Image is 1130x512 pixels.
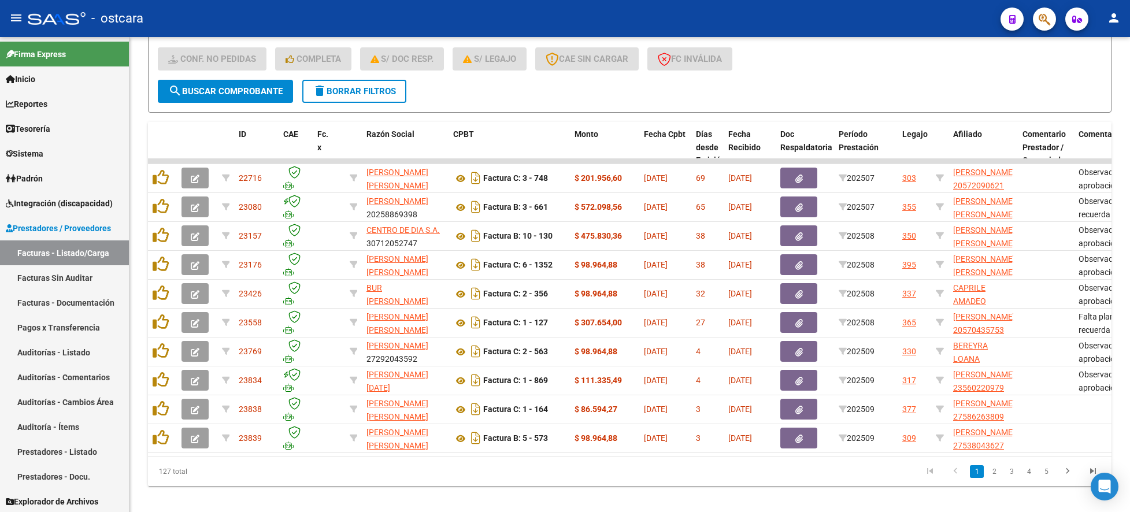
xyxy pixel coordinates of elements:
span: CAE SIN CARGAR [546,54,628,64]
div: 303 [902,172,916,185]
span: Integración (discapacidad) [6,197,113,210]
span: [PERSON_NAME] [PERSON_NAME] [366,428,428,450]
div: 317 [902,374,916,387]
i: Descargar documento [468,342,483,361]
button: Conf. no pedidas [158,47,266,71]
datatable-header-cell: Monto [570,122,639,186]
strong: Factura B: 10 - 130 [483,232,553,241]
mat-icon: menu [9,11,23,25]
datatable-header-cell: Legajo [898,122,931,186]
a: 5 [1039,465,1053,478]
strong: $ 98.964,88 [575,433,617,443]
strong: Factura C: 2 - 356 [483,290,548,299]
span: [DATE] [728,289,752,298]
datatable-header-cell: Fecha Cpbt [639,122,691,186]
a: go to next page [1057,465,1079,478]
span: 202509 [839,433,875,443]
span: [DATE] [644,231,668,240]
span: CAE [283,129,298,139]
i: Descargar documento [468,429,483,447]
div: Open Intercom Messenger [1091,473,1118,500]
span: 38 [696,260,705,269]
li: page 5 [1038,462,1055,481]
span: 23426 [239,289,262,298]
i: Descargar documento [468,169,483,187]
span: 65 [696,202,705,212]
span: [PERSON_NAME] [366,341,428,350]
span: [DATE] [728,347,752,356]
span: 69 [696,173,705,183]
span: [DATE] [644,433,668,443]
i: Descargar documento [468,227,483,245]
span: Fc. x [317,129,328,152]
span: [PERSON_NAME] [PERSON_NAME] [366,168,428,190]
span: [PERSON_NAME] 20572090621 [953,168,1015,190]
span: - ostcara [91,6,143,31]
datatable-header-cell: Fc. x [313,122,336,186]
li: page 1 [968,462,985,481]
a: 3 [1005,465,1018,478]
div: 377 [902,403,916,416]
span: [DATE] [728,376,752,385]
span: [DATE] [728,202,752,212]
datatable-header-cell: CPBT [449,122,570,186]
div: 395 [902,258,916,272]
span: [PERSON_NAME][DATE] [366,370,428,392]
span: 22716 [239,173,262,183]
span: BEREYRA LOANA 27522580770 [953,341,1004,377]
span: [DATE] [728,318,752,327]
div: 27292043592 [366,339,444,363]
div: 309 [902,432,916,445]
button: S/ Doc Resp. [360,47,444,71]
a: go to previous page [944,465,966,478]
span: 23157 [239,231,262,240]
span: [DATE] [644,405,668,414]
datatable-header-cell: CAE [279,122,313,186]
span: 38 [696,231,705,240]
span: [DATE] [644,318,668,327]
strong: Factura C: 1 - 127 [483,318,548,328]
datatable-header-cell: Razón Social [362,122,449,186]
span: Días desde Emisión [696,129,725,165]
div: 30712052747 [366,224,444,248]
strong: $ 98.964,88 [575,260,617,269]
span: [DATE] [728,433,752,443]
strong: $ 98.964,88 [575,289,617,298]
span: [PERSON_NAME] [PERSON_NAME] 20516226022 [953,225,1015,261]
span: CENTRO DE DIA S.A. [366,225,440,235]
div: 27175077990 [366,253,444,277]
div: 350 [902,229,916,243]
li: page 4 [1020,462,1038,481]
span: Doc Respaldatoria [780,129,832,152]
span: [DATE] [644,173,668,183]
strong: $ 307.654,00 [575,318,622,327]
strong: $ 86.594,27 [575,405,617,414]
span: Borrar Filtros [313,86,396,97]
li: page 3 [1003,462,1020,481]
span: Período Prestación [839,129,879,152]
button: Borrar Filtros [302,80,406,103]
div: 27375441476 [366,281,444,306]
div: 20258869398 [366,195,444,219]
button: FC Inválida [647,47,732,71]
span: [DATE] [644,289,668,298]
i: Descargar documento [468,255,483,274]
button: Buscar Comprobante [158,80,293,103]
span: 23176 [239,260,262,269]
div: 337 [902,287,916,300]
span: Buscar Comprobante [168,86,283,97]
span: FC Inválida [658,54,722,64]
mat-icon: delete [313,84,327,98]
a: 1 [970,465,984,478]
span: [PERSON_NAME] [PERSON_NAME] [366,312,428,335]
span: 23080 [239,202,262,212]
span: [DATE] [728,173,752,183]
div: 27413912984 [366,397,444,421]
i: Descargar documento [468,284,483,303]
span: Padrón [6,172,43,185]
span: Legajo [902,129,928,139]
span: BUR [PERSON_NAME] [366,283,428,306]
span: 23838 [239,405,262,414]
button: S/ legajo [453,47,527,71]
mat-icon: search [168,84,182,98]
